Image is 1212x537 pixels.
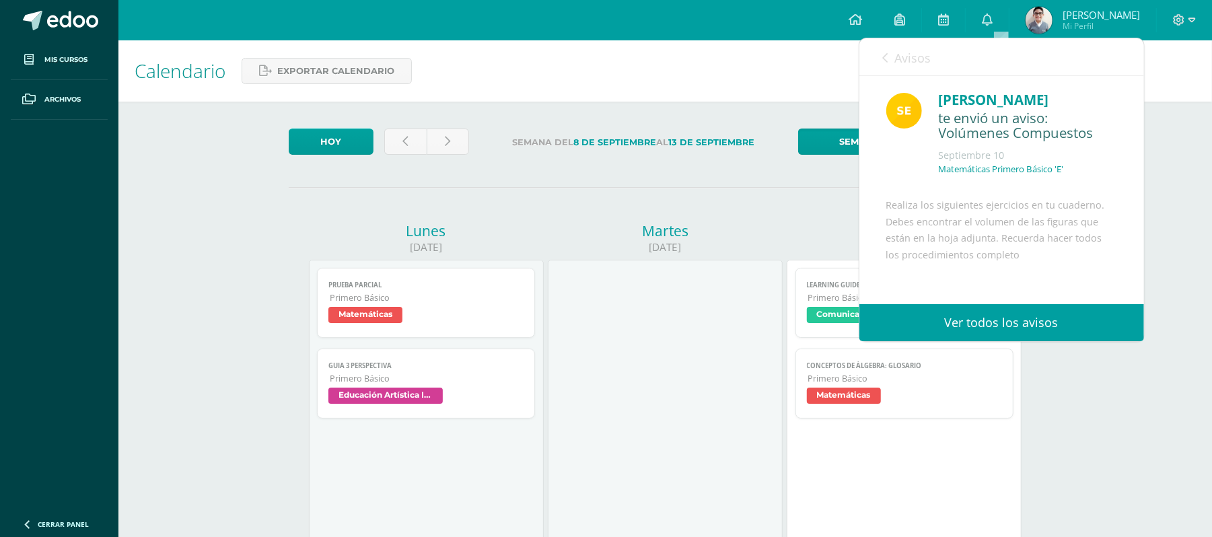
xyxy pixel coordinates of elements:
a: Hoy [289,129,373,155]
div: Lunes [309,221,544,240]
a: Prueba ParcialPrimero BásicoMatemáticas [317,268,536,338]
span: Calendario [135,58,225,83]
span: [PERSON_NAME] [1063,8,1140,22]
div: [DATE] [309,240,544,254]
label: Semana del al [480,129,787,156]
span: Exportar calendario [277,59,394,83]
strong: 13 de Septiembre [668,137,754,147]
a: Mis cursos [11,40,108,80]
a: Guia 3 perspectivaPrimero BásicoEducación Artística II, Artes Plásticas [317,349,536,419]
img: 03c2987289e60ca238394da5f82a525a.png [886,93,922,129]
a: Archivos [11,80,108,120]
div: Miércoles [787,221,1022,240]
div: [PERSON_NAME] [939,89,1117,110]
a: Ver todos los avisos [859,304,1144,341]
img: 85b6774123a993fd1eec56eb48366251.png [1026,7,1053,34]
span: Primero Básico [808,292,1003,303]
span: Avisos [895,50,931,66]
strong: 8 de Septiembre [573,137,656,147]
span: Primero Básico [330,292,524,303]
div: te envió un aviso: Volúmenes Compuestos [939,110,1117,142]
a: Exportar calendario [242,58,412,84]
span: Conceptos de Álgebra: Glosario [807,361,1003,370]
div: Septiembre 10 [939,149,1117,162]
div: Martes [548,221,783,240]
a: Semana [798,129,920,155]
span: Guia 3 perspectiva [328,361,524,370]
a: Learning Guide 2Primero BásicoComunicación y Lenguaje, Idioma Extranjero Inglés [795,268,1014,338]
span: Learning Guide 2 [807,281,1003,289]
span: Mi Perfil [1063,20,1140,32]
span: Primero Básico [330,373,524,384]
span: Prueba Parcial [328,281,524,289]
span: Archivos [44,94,81,105]
div: Realiza los siguientes ejercicios en tu cuaderno. Debes encontrar el volumen de las figuras que e... [886,197,1117,404]
span: Primero Básico [808,373,1003,384]
div: [DATE] [548,240,783,254]
span: Cerrar panel [38,520,89,529]
span: Comunicación y Lenguaje, Idioma Extranjero Inglés [807,307,921,323]
div: [DATE] [787,240,1022,254]
a: Conceptos de Álgebra: GlosarioPrimero BásicoMatemáticas [795,349,1014,419]
span: Matemáticas [328,307,402,323]
p: Matemáticas Primero Básico 'E' [939,164,1064,175]
span: Matemáticas [807,388,881,404]
span: Educación Artística II, Artes Plásticas [328,388,443,404]
span: Mis cursos [44,55,87,65]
